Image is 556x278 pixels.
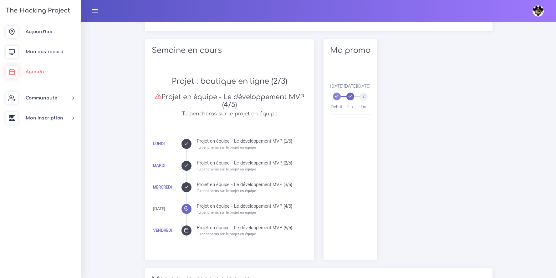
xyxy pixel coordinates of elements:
img: avatar [533,5,544,17]
div: Projet en équipe - Le développement MVP (4/5) [197,204,308,208]
small: Tu pencheras sur le projet en équipe [197,189,256,193]
span: [DATE] [344,83,357,88]
h3: The Hacking Project [4,7,70,14]
h2: Projet : boutique en ligne (2/3) [152,77,308,86]
small: Tu pencheras sur le projet en équipe [197,167,256,171]
a: Vendredi [153,228,172,233]
a: Lundi [153,141,165,146]
div: [DATE] [153,205,165,212]
span: Mon inscription [26,116,63,120]
span: Fin [347,104,353,109]
span: Mon dashboard [26,49,64,54]
span: Communauté [26,96,57,100]
a: Mercredi [153,185,172,190]
small: Tu pencheras sur le projet en équipe [197,210,256,215]
div: Projet en équipe - Le développement MVP (1/5) [197,139,308,143]
span: 1 [346,93,354,100]
div: Projet en équipe - Le développement MVP (2/5) [197,161,308,165]
span: Début [331,104,343,109]
span: Agenda [26,69,44,74]
small: Tu pencheras sur le projet en équipe [197,145,256,149]
h3: Projet en équipe - Le développement MVP (4/5) [152,93,308,109]
span: 0 [333,93,341,100]
h2: Ma promo [330,46,370,55]
small: Tu pencheras sur le projet en équipe [197,232,256,236]
h5: Tu pencheras sur le projet en équipe [152,111,308,117]
span: 2 [360,93,368,100]
div: Projet en équipe - Le développement MVP (3/5) [197,182,308,187]
div: Projet en équipe - Le développement MVP (5/5) [197,225,308,230]
span: [DATE] [330,83,344,88]
h2: Semaine en cours [152,46,308,55]
a: Mardi [153,163,165,168]
span: [DATE] [357,83,370,88]
span: Fin [361,104,366,109]
span: Aujourd'hui [26,29,52,34]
